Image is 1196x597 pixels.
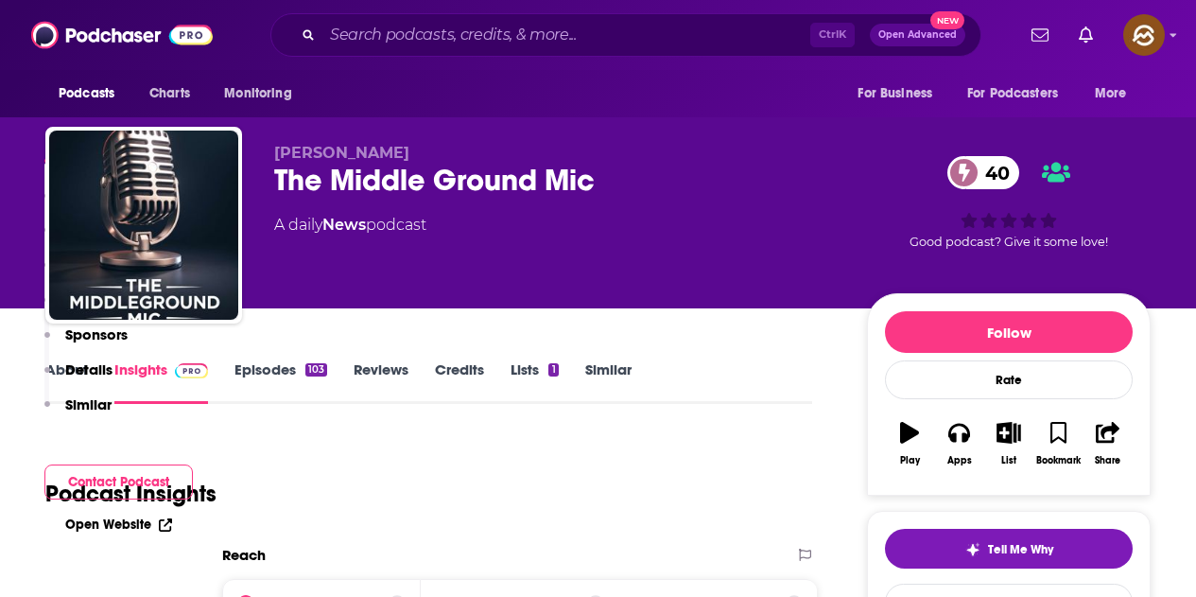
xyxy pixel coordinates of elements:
[1036,455,1081,466] div: Bookmark
[844,76,956,112] button: open menu
[885,311,1133,353] button: Follow
[810,23,855,47] span: Ctrl K
[955,76,1085,112] button: open menu
[858,80,932,107] span: For Business
[234,360,327,404] a: Episodes103
[867,144,1151,261] div: 40Good podcast? Give it some love!
[984,410,1033,478] button: List
[910,235,1108,249] span: Good podcast? Give it some love!
[31,17,213,53] img: Podchaser - Follow, Share and Rate Podcasts
[65,517,172,533] a: Open Website
[965,542,980,557] img: tell me why sparkle
[885,360,1133,399] div: Rate
[305,363,327,377] div: 103
[274,144,409,162] span: [PERSON_NAME]
[222,546,266,564] h2: Reach
[1095,455,1120,466] div: Share
[1095,80,1127,107] span: More
[65,395,112,413] p: Similar
[270,13,981,57] div: Search podcasts, credits, & more...
[934,410,983,478] button: Apps
[885,529,1133,569] button: tell me why sparkleTell Me Why
[511,360,558,404] a: Lists1
[44,395,112,430] button: Similar
[44,465,193,500] button: Contact Podcast
[354,360,408,404] a: Reviews
[585,360,632,404] a: Similar
[1033,410,1083,478] button: Bookmark
[137,76,201,112] a: Charts
[947,156,1019,189] a: 40
[1071,19,1101,51] a: Show notifications dropdown
[966,156,1019,189] span: 40
[930,11,964,29] span: New
[322,216,366,234] a: News
[1123,14,1165,56] img: User Profile
[211,76,316,112] button: open menu
[45,76,139,112] button: open menu
[1024,19,1056,51] a: Show notifications dropdown
[59,80,114,107] span: Podcasts
[947,455,972,466] div: Apps
[1001,455,1016,466] div: List
[988,542,1053,557] span: Tell Me Why
[44,360,113,395] button: Details
[435,360,484,404] a: Credits
[149,80,190,107] span: Charts
[1123,14,1165,56] button: Show profile menu
[885,410,934,478] button: Play
[65,360,113,378] p: Details
[900,455,920,466] div: Play
[878,30,957,40] span: Open Advanced
[548,363,558,377] div: 1
[49,131,238,320] img: The Middle Ground Mic
[870,24,965,46] button: Open AdvancedNew
[224,80,291,107] span: Monitoring
[1123,14,1165,56] span: Logged in as hey85204
[322,20,810,50] input: Search podcasts, credits, & more...
[967,80,1058,107] span: For Podcasters
[274,214,426,237] div: A daily podcast
[1083,410,1133,478] button: Share
[1082,76,1151,112] button: open menu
